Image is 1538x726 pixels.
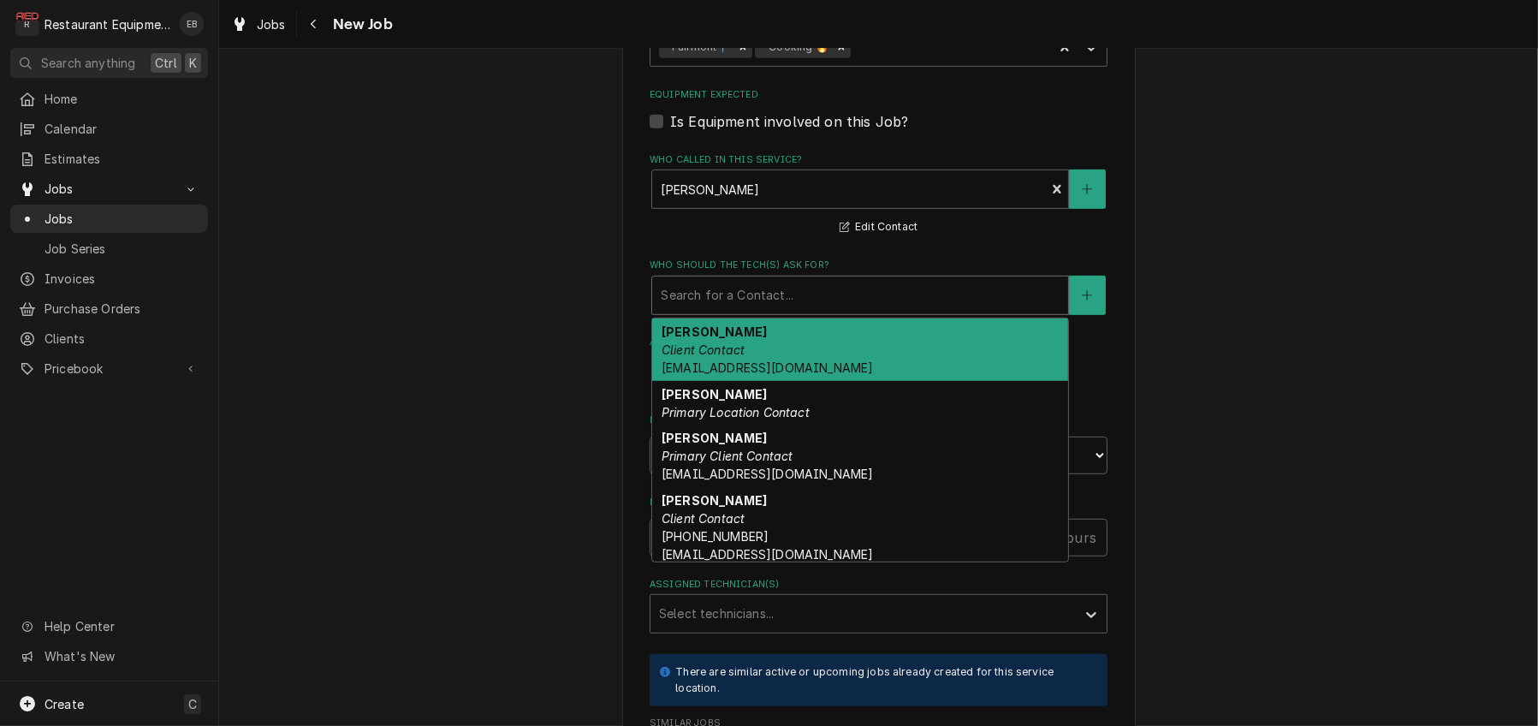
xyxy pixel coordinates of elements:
span: New Job [328,13,393,36]
div: R [15,12,39,36]
em: Primary Location Contact [662,405,810,420]
div: Restaurant Equipment Diagnostics [45,15,170,33]
label: Who called in this service? [650,153,1107,167]
span: Purchase Orders [45,300,199,318]
label: Assigned Technician(s) [650,578,1107,592]
label: Attachments [650,336,1107,349]
div: Emily Bird's Avatar [180,12,204,36]
span: C [188,695,197,713]
button: Create New Contact [1069,276,1105,315]
div: Attachments [650,336,1107,392]
a: Estimates [10,145,208,173]
svg: Create New Contact [1082,289,1092,301]
label: Equipment Expected [650,88,1107,102]
span: Invoices [45,270,199,288]
a: Jobs [224,10,293,39]
a: Calendar [10,115,208,143]
span: Jobs [257,15,286,33]
a: Clients [10,324,208,353]
strong: [PERSON_NAME] [662,493,767,508]
span: Create [45,697,84,711]
a: Job Series [10,235,208,263]
span: Jobs [45,180,174,198]
button: Edit Contact [837,217,920,238]
a: Purchase Orders [10,295,208,323]
span: Pricebook [45,360,174,378]
a: Go to Help Center [10,612,208,640]
div: hours [1046,519,1107,556]
button: Navigate back [300,10,328,38]
strong: [PERSON_NAME] [662,387,767,402]
span: Job Series [45,240,199,258]
em: Client Contact [662,342,745,357]
div: Who should the tech(s) ask for? [650,259,1107,314]
span: [EMAIL_ADDRESS][DOMAIN_NAME] [662,360,873,375]
span: Home [45,90,199,108]
span: K [189,54,197,72]
span: [PHONE_NUMBER] [EMAIL_ADDRESS][DOMAIN_NAME] [662,529,873,562]
a: Go to What's New [10,642,208,670]
label: Who should the tech(s) ask for? [650,259,1107,272]
label: Estimated Job Duration [650,496,1107,509]
span: Calendar [45,120,199,138]
svg: Create New Contact [1082,183,1092,195]
div: Estimated Job Duration [650,496,1107,556]
strong: [PERSON_NAME] [662,324,767,339]
button: Search anythingCtrlK [10,48,208,78]
a: Home [10,85,208,113]
a: Invoices [10,265,208,293]
button: Create New Contact [1069,170,1105,209]
strong: [PERSON_NAME] [662,431,767,445]
span: Jobs [45,210,199,228]
span: What's New [45,647,198,665]
div: EB [180,12,204,36]
span: Estimates [45,150,199,168]
label: Is Equipment involved on this Job? [670,111,908,132]
div: Assigned Technician(s) [650,578,1107,634]
input: Date [650,437,872,474]
a: Jobs [10,205,208,233]
a: Go to Jobs [10,175,208,203]
span: Clients [45,330,199,348]
span: Ctrl [155,54,177,72]
span: Search anything [41,54,135,72]
div: There are similar active or upcoming jobs already created for this service location. [675,664,1090,696]
em: Primary Client Contact [662,449,793,463]
div: Equipment Expected [650,88,1107,132]
a: Go to Pricebook [10,354,208,383]
div: Who called in this service? [650,153,1107,238]
label: Estimated Arrival Time [650,414,1107,427]
div: Restaurant Equipment Diagnostics's Avatar [15,12,39,36]
em: Client Contact [662,511,745,526]
span: [EMAIL_ADDRESS][DOMAIN_NAME] [662,467,873,481]
span: Help Center [45,617,198,635]
div: Estimated Arrival Time [650,414,1107,474]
